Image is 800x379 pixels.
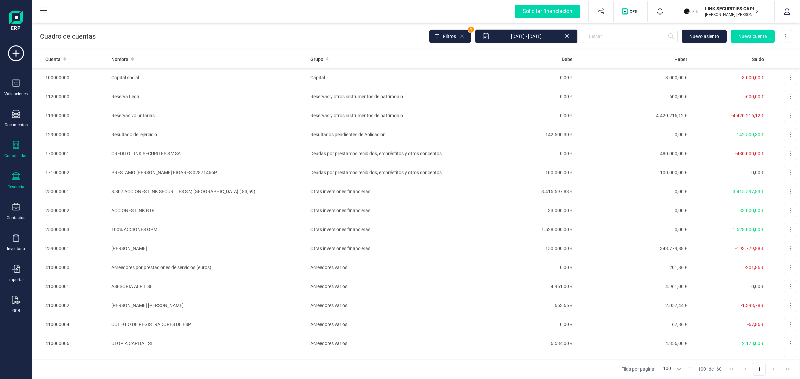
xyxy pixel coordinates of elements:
[689,366,691,372] span: 1
[461,277,575,296] td: 4.961,00 €
[32,296,109,315] td: 410000002
[739,208,764,213] span: 33.000,00 €
[109,353,308,372] td: ARTECOMP SL
[32,87,109,106] td: 112000000
[429,30,471,43] button: Filtros
[661,363,673,375] span: 100
[40,32,96,41] p: Cuadro de cuentas
[109,296,308,315] td: [PERSON_NAME] [PERSON_NAME]
[308,277,461,296] td: Acreedores varios
[747,322,764,327] span: -67,86 €
[308,182,461,201] td: Otras inversiones financieras
[32,277,109,296] td: 410000001
[767,363,780,375] button: Next Page
[575,277,690,296] td: 4.961,00 €
[681,1,766,22] button: LILINK SECURITIES CAPITAL SL[PERSON_NAME] [PERSON_NAME]
[731,113,764,118] span: -4.420.216,12 €
[32,220,109,239] td: 250000003
[109,163,308,182] td: PRESTAMO [PERSON_NAME] FIGARES 02871466P
[741,75,764,80] span: -3.000,00 €
[32,106,109,125] td: 113000000
[461,201,575,220] td: 33.000,00 €
[461,68,575,87] td: 0,00 €
[308,144,461,163] td: Deudas por préstamos recibidos, empréstitos y otros conceptos
[738,33,767,40] span: Nueva cuenta
[751,170,764,175] span: 0,00 €
[109,277,308,296] td: ASESORIA ALFIL SL
[308,296,461,315] td: Acreedores varios
[109,239,308,258] td: [PERSON_NAME]
[32,239,109,258] td: 259000001
[32,68,109,87] td: 100000000
[109,106,308,125] td: Reservas voluntarias
[705,5,758,12] p: LINK SECURITIES CAPITAL SL
[752,56,764,63] span: Saldo
[4,91,28,97] div: Validaciones
[109,125,308,144] td: Resultado del ejercicio
[461,258,575,277] td: 0,00 €
[308,258,461,277] td: Acreedores varios
[575,220,690,239] td: 0,00 €
[32,125,109,144] td: 129000000
[32,201,109,220] td: 250000002
[682,30,727,43] button: Nuevo asiento
[308,125,461,144] td: Resultados pendientes de Aplicación
[461,220,575,239] td: 1.528.000,00 €
[32,334,109,353] td: 410000006
[308,87,461,106] td: Reservas y otros instrumentos de patrimonio
[32,258,109,277] td: 410000000
[109,258,308,277] td: Acreedores por prestaciones de servicios (euros)
[461,163,575,182] td: 100.000,00 €
[507,1,588,22] button: Solicitar financiación
[32,315,109,334] td: 410000004
[308,201,461,220] td: Otras inversiones financieras
[575,87,690,106] td: 600,00 €
[622,8,639,15] img: Logo de OPS
[575,182,690,201] td: 0,00 €
[8,184,24,189] div: Tesorería
[7,215,25,220] div: Contactos
[461,106,575,125] td: 0,00 €
[32,353,109,372] td: 410000007
[8,277,24,282] div: Importar
[308,315,461,334] td: Acreedores varios
[12,308,20,313] div: OCR
[698,366,706,372] span: 100
[739,363,752,375] button: Previous Page
[308,68,461,87] td: Capital
[709,366,714,372] span: de
[575,68,690,87] td: 3.000,00 €
[461,182,575,201] td: 3.415.597,83 €
[461,87,575,106] td: 0,00 €
[443,33,456,40] span: Filtros
[308,220,461,239] td: Otras inversiones financieras
[310,56,323,63] span: Grupo
[32,163,109,182] td: 171000002
[674,56,687,63] span: Haber
[109,201,308,220] td: ACCIONES LINK BTR
[461,144,575,163] td: 0,00 €
[461,239,575,258] td: 150.000,00 €
[45,56,61,63] span: Cuenta
[9,11,23,32] img: Logo Finanedi
[575,296,690,315] td: 2.057,44 €
[109,144,308,163] td: CREDITO LINK SECURITES S V SA
[308,334,461,353] td: Acreedores varios
[308,353,461,372] td: Acreedores varios
[621,363,686,375] div: Filas por página:
[781,363,794,375] button: Last Page
[705,12,758,17] p: [PERSON_NAME] [PERSON_NAME]
[5,122,28,128] div: Documentos
[32,144,109,163] td: 170000001
[575,315,690,334] td: 67,86 €
[737,132,764,137] span: 142.500,30 €
[575,144,690,163] td: 480.000,00 €
[575,125,690,144] td: 0,00 €
[461,353,575,372] td: 0,00 €
[742,341,764,346] span: 2.178,00 €
[109,315,308,334] td: COLEGIO DE REGISTRADORES DE ESP
[618,1,643,22] button: Logo de OPS
[109,220,308,239] td: 100% ACCIONES GPM
[689,33,719,40] span: Nuevo asiento
[109,182,308,201] td: 8.807 ACCIONES LINK SECURITIES S.V, [GEOGRAPHIC_DATA] ( 83,59)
